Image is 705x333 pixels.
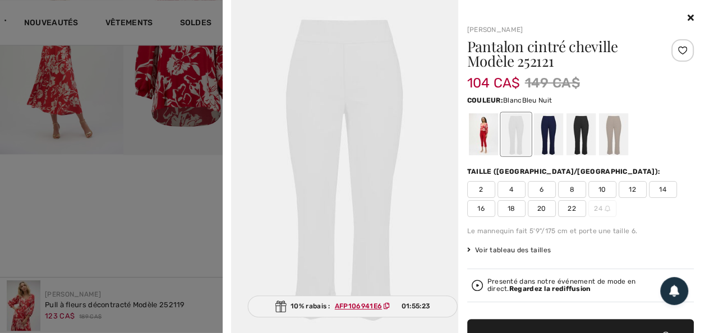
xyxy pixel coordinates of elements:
[467,226,694,236] div: Le mannequin fait 5'9"/175 cm et porte une taille 6.
[467,245,551,255] span: Voir tableau des tailles
[467,96,503,104] span: Couleur:
[566,113,595,155] div: Noir
[528,200,556,217] span: 20
[588,181,616,198] span: 10
[487,278,690,293] div: Presenté dans notre événement de mode en direct.
[503,96,522,104] span: Blanc
[533,113,563,155] div: Bleu Nuit
[598,113,628,155] div: Moonstone
[402,301,430,311] span: 01:55:23
[525,73,580,93] span: 149 CA$
[619,181,647,198] span: 12
[467,200,495,217] span: 16
[275,300,286,312] img: Gift.svg
[522,96,552,104] span: Bleu Nuit
[472,280,483,291] img: Regardez la rediffusion
[497,181,526,198] span: 4
[468,113,497,155] div: Radiant red
[501,113,530,155] div: Blanc
[467,26,523,34] a: [PERSON_NAME]
[588,200,616,217] span: 24
[558,181,586,198] span: 8
[467,39,656,68] h1: Pantalon cintré cheville Modèle 252121
[649,181,677,198] span: 14
[528,181,556,198] span: 6
[247,295,458,317] div: 10% rabais :
[467,181,495,198] span: 2
[25,8,48,18] span: Aide
[467,64,520,91] span: 104 CA$
[558,200,586,217] span: 22
[509,285,591,293] strong: Regardez la rediffusion
[497,200,526,217] span: 18
[335,302,382,310] ins: AFP106941E6
[467,166,663,177] div: Taille ([GEOGRAPHIC_DATA]/[GEOGRAPHIC_DATA]):
[605,206,610,211] img: ring-m.svg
